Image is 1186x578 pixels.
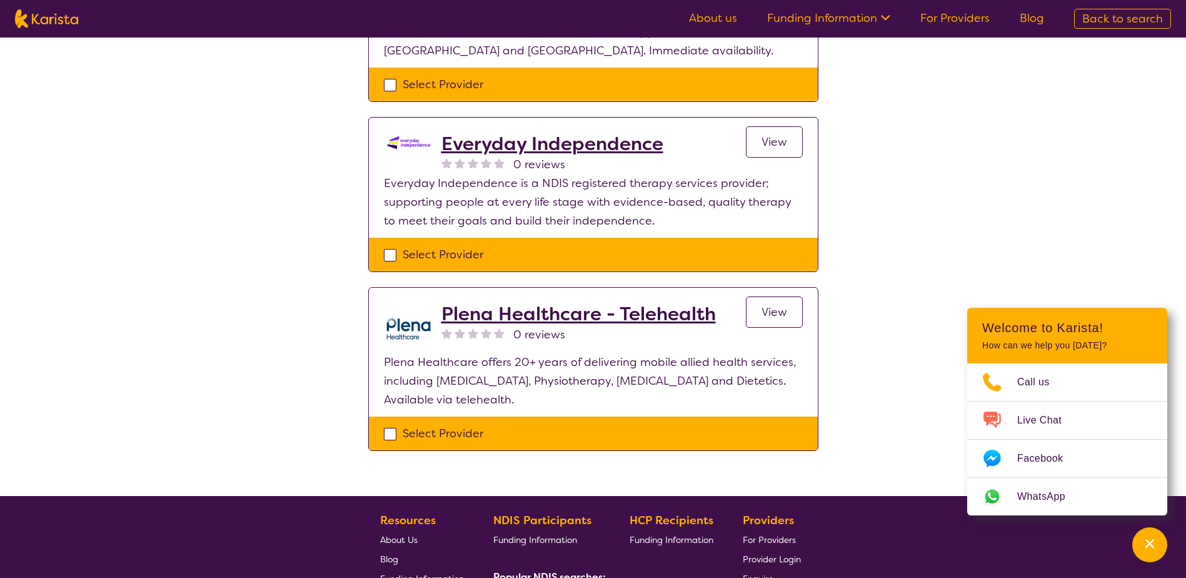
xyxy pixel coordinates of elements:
[743,513,794,528] b: Providers
[494,328,505,338] img: nonereviewstar
[767,11,890,26] a: Funding Information
[455,328,465,338] img: nonereviewstar
[743,554,801,565] span: Provider Login
[1020,11,1044,26] a: Blog
[1017,487,1080,506] span: WhatsApp
[380,554,398,565] span: Blog
[380,534,418,545] span: About Us
[761,305,787,320] span: View
[481,158,491,168] img: nonereviewstar
[630,530,713,549] a: Funding Information
[493,534,577,545] span: Funding Information
[630,513,713,528] b: HCP Recipients
[967,363,1167,515] ul: Choose channel
[967,308,1167,515] div: Channel Menu
[441,303,716,325] a: Plena Healthcare - Telehealth
[493,513,591,528] b: NDIS Participants
[1132,527,1167,562] button: Channel Menu
[493,530,601,549] a: Funding Information
[630,534,713,545] span: Funding Information
[384,133,434,153] img: kdssqoqrr0tfqzmv8ac0.png
[380,513,436,528] b: Resources
[743,534,796,545] span: For Providers
[468,158,478,168] img: nonereviewstar
[15,9,78,28] img: Karista logo
[1074,9,1171,29] a: Back to search
[481,328,491,338] img: nonereviewstar
[689,11,737,26] a: About us
[743,549,801,569] a: Provider Login
[468,328,478,338] img: nonereviewstar
[384,174,803,230] p: Everyday Independence is a NDIS registered therapy services provider; supporting people at every ...
[441,328,452,338] img: nonereviewstar
[920,11,990,26] a: For Providers
[455,158,465,168] img: nonereviewstar
[743,530,801,549] a: For Providers
[1017,411,1077,430] span: Live Chat
[1082,11,1163,26] span: Back to search
[761,134,787,150] span: View
[982,340,1152,351] p: How can we help you [DATE]?
[513,155,565,174] span: 0 reviews
[1017,449,1078,468] span: Facebook
[746,297,803,328] a: View
[982,320,1152,335] h2: Welcome to Karista!
[746,126,803,158] a: View
[441,158,452,168] img: nonereviewstar
[384,303,434,353] img: qwv9egg5taowukv2xnze.png
[967,478,1167,515] a: Web link opens in a new tab.
[384,353,803,409] p: Plena Healthcare offers 20+ years of delivering mobile allied health services, including [MEDICAL...
[513,325,565,344] span: 0 reviews
[441,133,663,155] a: Everyday Independence
[494,158,505,168] img: nonereviewstar
[380,549,464,569] a: Blog
[1017,373,1065,392] span: Call us
[380,530,464,549] a: About Us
